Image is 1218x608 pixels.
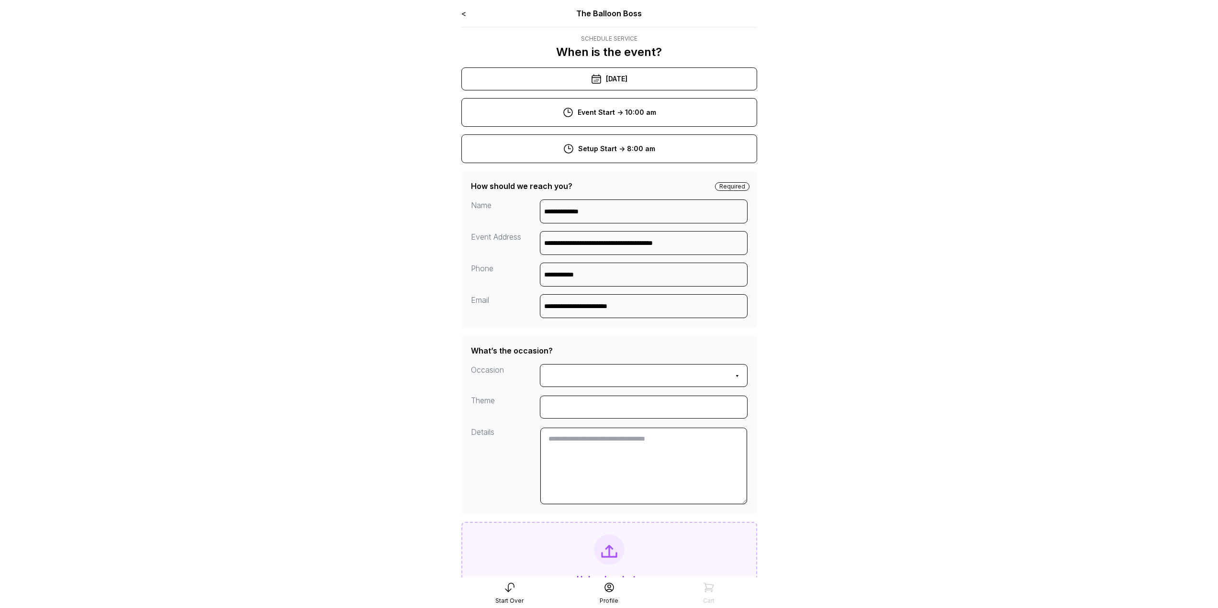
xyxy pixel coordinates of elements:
h2: Upload a photo [577,573,641,586]
div: Name [471,199,540,223]
div: Phone [471,263,540,287]
div: Start Over [495,597,524,605]
div: Required [715,182,749,191]
div: Theme [471,395,540,419]
a: < [461,9,466,18]
div: [DATE] [461,67,757,90]
p: When is the event? [556,44,662,60]
div: How should we reach you? [471,180,572,192]
div: Event Address [471,231,540,255]
div: Email [471,294,540,318]
div: Details [471,426,540,505]
div: Occasion [471,364,540,387]
div: What’s the occasion? [471,345,553,356]
div: Cart [703,597,715,605]
div: Schedule Service [556,35,662,43]
div: Profile [600,597,618,605]
div: The Balloon Boss [520,8,698,19]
